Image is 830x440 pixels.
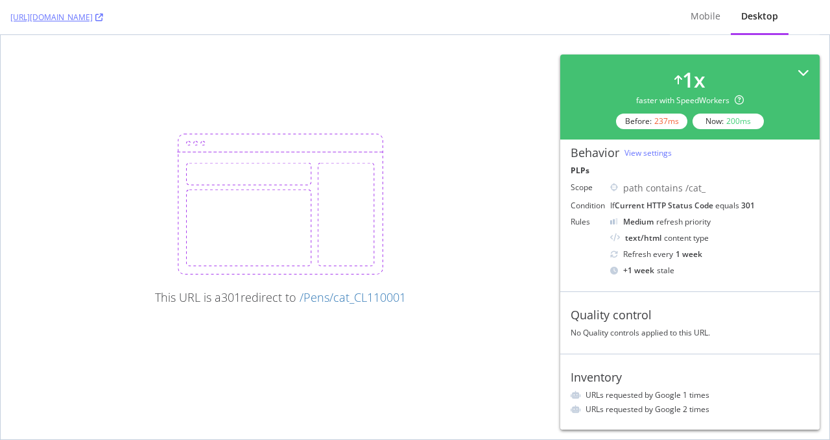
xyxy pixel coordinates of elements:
div: Before: [616,114,687,129]
div: If [610,200,809,211]
div: Medium [623,216,654,227]
div: + 1 week [623,265,654,276]
div: Rules [571,216,605,227]
div: This URL is a 301 redirect to [155,290,406,304]
a: View settings [624,147,672,158]
div: Desktop [741,10,778,23]
div: 1 x [682,65,705,95]
div: Scope [571,182,605,193]
div: Condition [571,200,605,211]
a: /Pens/cat_CL110001 [300,289,406,305]
div: 1 week [676,249,702,260]
div: Refresh every [610,249,809,260]
div: faster with SpeedWorkers [636,95,744,106]
div: equals [715,200,739,211]
div: refresh priority [623,216,711,227]
div: PLPs [571,165,809,176]
div: text/html [625,232,661,243]
div: path contains /cat_ [623,182,809,195]
div: 237 ms [654,116,679,127]
div: Current HTTP Status Code [615,200,713,211]
div: Quality control [571,308,652,322]
div: Now: [693,114,764,129]
li: URLs requested by Google 1 times [571,389,809,400]
div: Behavior [571,145,619,160]
div: No Quality controls applied to this URL. [571,327,809,338]
img: j32suk7ufU7viAAAAAElFTkSuQmCC [610,218,618,225]
div: Inventory [571,370,622,384]
a: [URL][DOMAIN_NAME] [10,12,103,23]
div: 200 ms [726,116,751,127]
div: content type [610,232,809,243]
div: Mobile [691,10,720,23]
li: URLs requested by Google 2 times [571,404,809,415]
div: stale [610,265,809,276]
div: 301 [741,200,755,211]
